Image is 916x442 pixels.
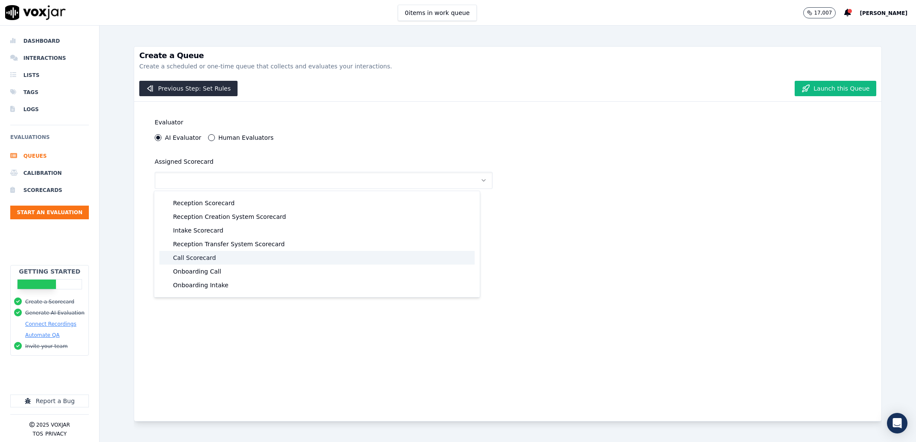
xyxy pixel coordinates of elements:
[25,343,68,350] button: Invite your team
[803,7,836,18] button: 17,007
[10,182,89,199] a: Scorecards
[159,278,475,292] div: Onboarding Intake
[10,50,89,67] a: Interactions
[10,395,89,407] button: Report a Bug
[10,165,89,182] a: Calibration
[159,224,475,237] div: Intake Scorecard
[159,196,475,210] div: Reception Scorecard
[155,119,183,126] label: Evaluator
[32,430,43,437] button: TOS
[10,132,89,147] h6: Evaluations
[139,62,876,71] p: Create a scheduled or one-time queue that collects and evaluates your interactions.
[159,237,475,251] div: Reception Transfer System Scorecard
[795,81,876,96] button: Launch this Queue
[159,265,475,278] div: Onboarding Call
[10,101,89,118] a: Logs
[10,67,89,84] a: Lists
[159,251,475,265] div: Call Scorecard
[25,321,76,327] button: Connect Recordings
[155,158,214,165] label: Assigned Scorecard
[159,210,475,224] div: Reception Creation System Scorecard
[218,135,273,141] label: Human Evaluators
[860,8,916,18] button: [PERSON_NAME]
[25,332,59,339] button: Automate QA
[887,413,907,433] div: Open Intercom Messenger
[36,421,70,428] p: 2025 Voxjar
[165,135,201,141] label: AI Evaluator
[10,84,89,101] a: Tags
[803,7,844,18] button: 17,007
[19,267,80,276] h2: Getting Started
[860,10,907,16] span: [PERSON_NAME]
[139,52,876,59] h3: Create a Queue
[10,147,89,165] a: Queues
[5,5,66,20] img: voxjar logo
[10,32,89,50] a: Dashboard
[814,9,832,16] p: 17,007
[139,81,238,96] button: Previous Step: Set Rules
[45,430,67,437] button: Privacy
[398,5,477,21] button: 0items in work queue
[10,206,89,219] button: Start an Evaluation
[25,309,85,316] button: Generate AI Evaluation
[25,298,74,305] button: Create a Scorecard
